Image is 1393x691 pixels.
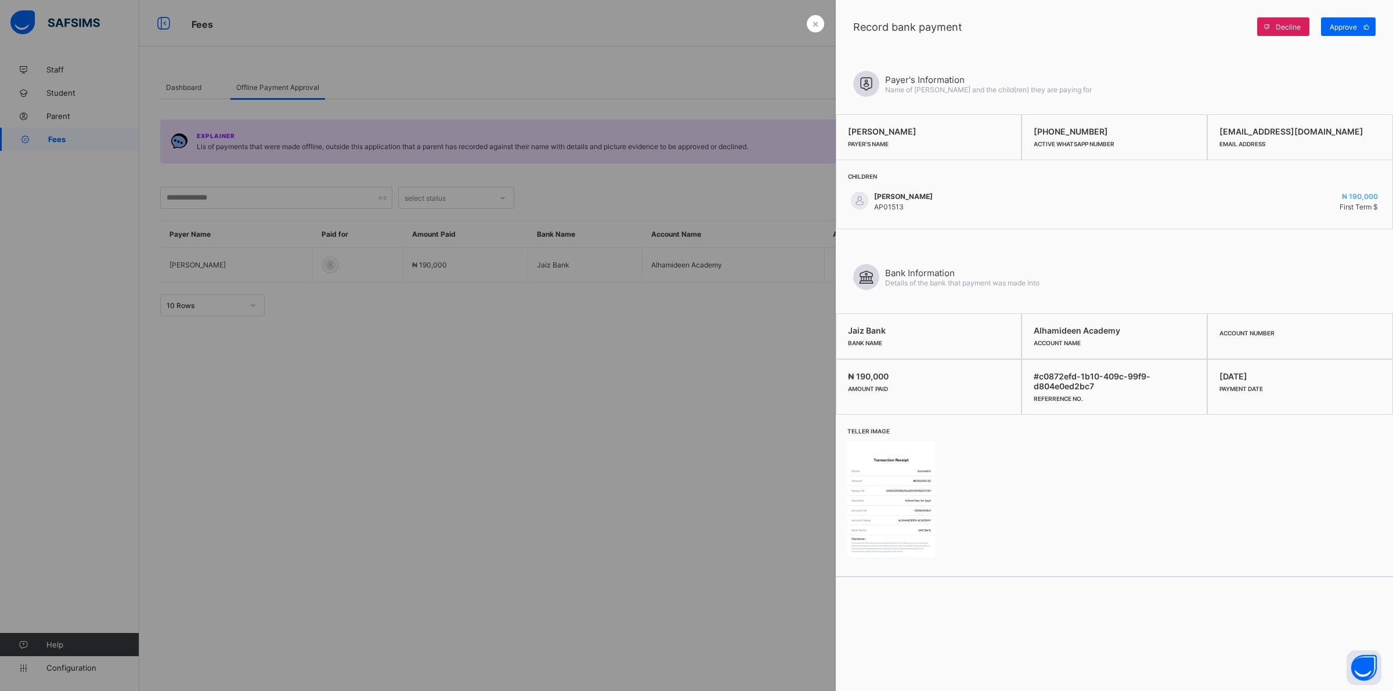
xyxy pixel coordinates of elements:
span: Amount Paid [848,385,888,392]
span: Name of [PERSON_NAME] and the child(ren) they are paying for [885,85,1092,94]
span: Details of the bank that payment was made into [885,278,1040,287]
img: d48ecc4a-931c-40df-b592-1a097ea69e50.jpg [847,441,935,557]
span: Payment Date [1219,385,1263,392]
button: Open asap [1347,650,1381,685]
span: Referrence No. [1034,395,1083,402]
span: Jaiz Bank [848,325,1009,335]
span: Decline [1276,23,1301,31]
span: × [812,17,819,30]
span: Email Address [1219,140,1265,147]
span: ₦ 190,000 [848,371,889,381]
span: Approve [1330,23,1357,31]
span: [EMAIL_ADDRESS][DOMAIN_NAME] [1219,126,1381,136]
span: AP01513 [874,202,904,211]
span: [PERSON_NAME] [874,192,933,201]
span: ₦ 190,000 [1342,192,1378,201]
span: Children [848,173,877,180]
span: Bank Name [848,339,882,346]
span: Alhamideen Academy [1034,325,1195,335]
span: Active WhatsApp Number [1034,140,1114,147]
span: Account Number [1219,330,1275,337]
span: Payer's Information [885,74,1092,85]
span: First Term $ [1340,202,1378,211]
span: [PHONE_NUMBER] [1034,126,1195,136]
span: [PERSON_NAME] [848,126,1009,136]
span: Teller Image [847,428,890,435]
span: # c0872efd-1b10-409c-99f9-d804e0ed2bc7 [1034,371,1195,391]
span: Payer's Name [848,140,889,147]
span: Record bank payment [853,21,1251,33]
span: Account Name [1034,339,1081,346]
span: Bank Information [885,267,1040,278]
span: [DATE] [1219,371,1381,381]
